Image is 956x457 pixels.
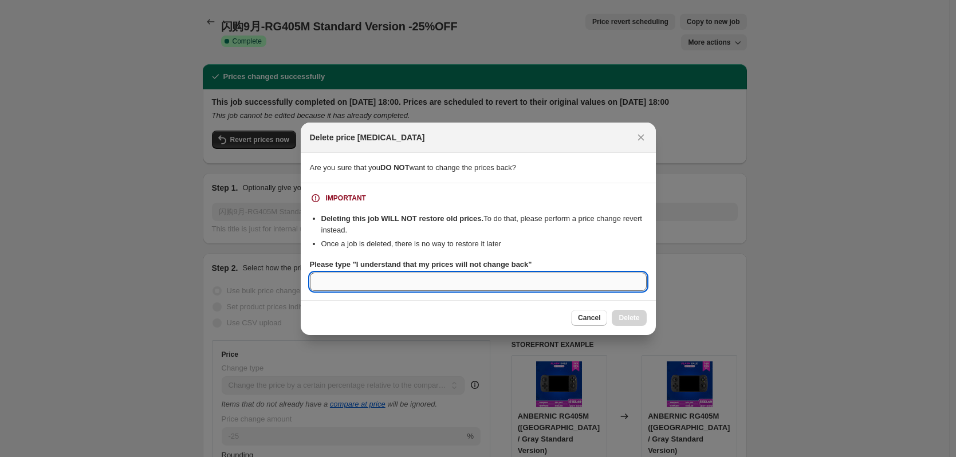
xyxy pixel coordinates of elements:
[321,214,484,223] b: Deleting this job WILL NOT restore old prices.
[380,163,410,172] b: DO NOT
[310,132,425,143] h2: Delete price [MEDICAL_DATA]
[578,313,600,322] span: Cancel
[321,213,647,236] li: To do that, please perform a price change revert instead.
[326,194,366,203] div: IMPORTANT
[571,310,607,326] button: Cancel
[633,129,649,145] button: Close
[310,163,517,172] span: Are you sure that you want to change the prices back?
[310,260,532,269] b: Please type "I understand that my prices will not change back"
[321,238,647,250] li: Once a job is deleted, there is no way to restore it later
